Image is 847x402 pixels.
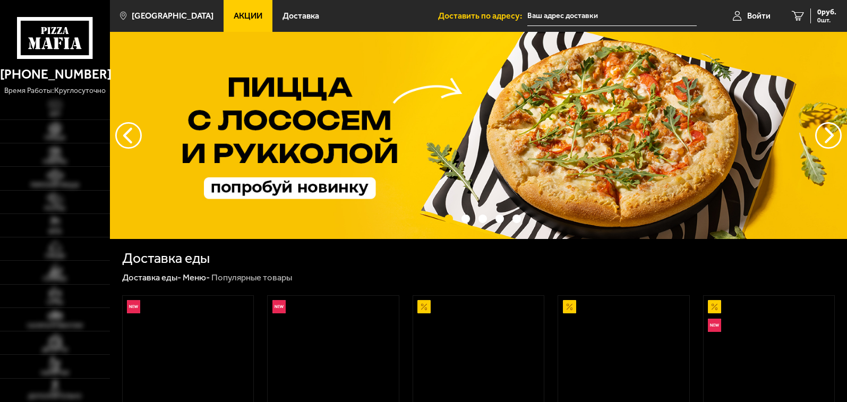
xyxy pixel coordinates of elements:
span: 0 шт. [817,17,836,23]
img: Новинка [127,300,140,313]
button: точки переключения [512,215,521,223]
img: Новинка [708,319,721,332]
span: Войти [747,12,771,20]
input: Ваш адрес доставки [527,6,697,26]
button: точки переключения [478,215,487,223]
img: Новинка [272,300,286,313]
a: Меню- [183,272,210,283]
button: точки переключения [461,215,470,223]
img: Акционный [563,300,576,313]
img: Акционный [417,300,431,313]
h1: Доставка еды [122,251,210,266]
button: точки переключения [495,215,504,223]
span: Доставить по адресу: [438,12,527,20]
span: Акции [234,12,262,20]
button: следующий [115,122,142,149]
div: Популярные товары [211,272,292,284]
a: Доставка еды- [122,272,181,283]
button: точки переключения [444,215,453,223]
button: предыдущий [815,122,842,149]
span: [GEOGRAPHIC_DATA] [132,12,213,20]
img: Акционный [708,300,721,313]
span: Доставка [283,12,319,20]
span: 0 руб. [817,8,836,16]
